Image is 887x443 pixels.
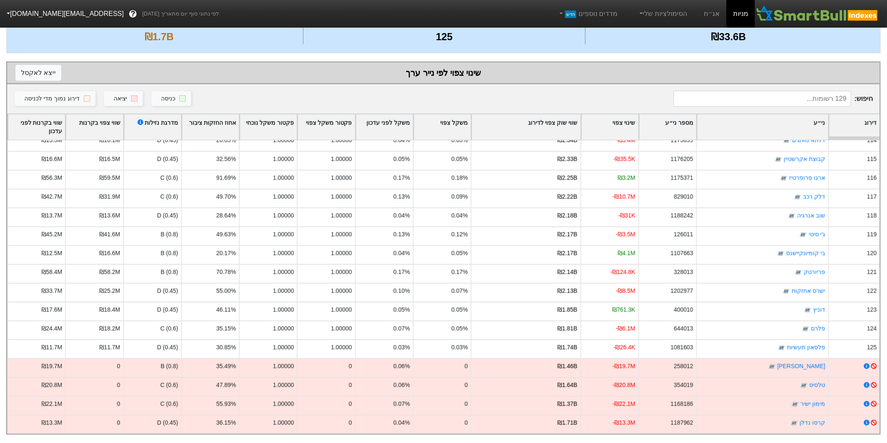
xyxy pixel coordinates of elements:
div: 1.00000 [273,325,294,333]
div: ₪12.5M [41,249,62,258]
div: 124 [867,325,877,333]
div: 1.00000 [273,249,294,258]
div: 0.05% [451,249,468,258]
div: 258012 [674,362,693,371]
div: 0.03% [451,343,468,352]
div: 117 [867,193,877,201]
div: 1188242 [671,211,693,220]
div: Toggle SortBy [298,114,355,140]
div: -₪35.5K [614,155,635,164]
img: tase link [794,269,803,277]
div: 35.49% [216,362,236,371]
div: 1.00000 [331,155,352,164]
div: ₪2.13B [558,287,577,296]
img: tase link [774,156,783,164]
a: הסימולציות שלי [635,5,691,22]
div: 123 [867,306,877,314]
div: 0 [117,419,120,428]
div: ₪1.71B [558,419,577,428]
div: ₪1.64B [558,381,577,390]
img: tase link [780,175,788,183]
div: 0.03% [394,343,410,352]
div: 1.00000 [273,419,294,428]
div: 0.05% [394,306,410,314]
div: 0.03% [451,136,468,145]
div: ₪1.46B [558,362,577,371]
div: B (0.8) [123,227,181,245]
div: -₪20.8M [613,381,635,390]
div: 0.04% [394,419,410,428]
img: tase link [794,193,802,202]
div: 1.00000 [273,230,294,239]
a: בי קומיונקיישנס [786,250,825,257]
div: 0.04% [394,249,410,258]
div: ₪10.1M [99,136,120,145]
div: D (0.45) [123,208,181,227]
div: 119 [867,230,877,239]
div: -₪3.4M [616,136,635,145]
div: 125 [867,343,877,352]
div: 1.00000 [273,155,294,164]
div: 0 [117,381,120,390]
div: -₪124.8K [610,268,635,277]
div: ₪1.85B [558,306,577,314]
img: tase link [783,137,791,145]
img: tase link [800,382,808,390]
div: ₪2.14B [558,268,577,277]
div: C (0.6) [123,377,181,396]
a: ג'י סיטי [809,232,826,238]
a: מימון ישיר [801,401,825,408]
button: כניסה [151,91,191,106]
div: 0.12% [451,230,468,239]
div: 116 [867,174,877,183]
input: 129 רשומות... [674,91,851,107]
div: 114 [867,136,877,145]
div: ₪59.5M [99,174,120,183]
div: ₪41.6M [99,230,120,239]
div: 1173699 [671,136,693,145]
div: ₪2.33B [558,155,577,164]
div: 644013 [674,325,693,333]
div: Toggle SortBy [697,114,828,140]
div: ₪1.74B [558,343,577,352]
a: [PERSON_NAME] [778,363,825,370]
div: 55.00% [216,287,236,296]
div: ₪33.7M [41,287,62,296]
div: 0.04% [394,211,410,220]
div: דירוג נמוך מדי לכניסה [24,94,80,103]
div: D (0.45) [123,340,181,358]
div: 1.00000 [273,306,294,314]
div: 0.04% [394,136,410,145]
div: ₪1.7B [17,29,301,44]
div: ₪13.7M [41,211,62,220]
div: 126011 [674,230,693,239]
div: 49.70% [216,193,236,201]
div: B (0.8) [123,264,181,283]
div: 1.00000 [331,136,352,145]
a: פלסאון תעשיות [787,345,825,351]
div: Toggle SortBy [639,114,696,140]
img: tase link [791,401,799,409]
div: 0 [349,419,352,428]
div: 35.15% [216,325,236,333]
a: דלק רכב [803,194,825,201]
img: tase link [804,306,812,315]
div: ₪19.7M [41,362,62,371]
div: ₪24.4M [41,325,62,333]
div: ₪2.17B [558,249,577,258]
div: ₪2.25B [558,174,577,183]
div: 91.69% [216,174,236,183]
div: 328013 [674,268,693,277]
div: ₪18.4M [99,306,120,314]
div: ₪58.2M [99,268,120,277]
div: ₪16.6M [99,249,120,258]
div: 1.00000 [273,381,294,390]
div: 0.06% [394,362,410,371]
div: 400010 [674,306,693,314]
span: ? [131,8,135,20]
div: 0.09% [451,193,468,201]
div: -₪3.5M [616,230,635,239]
div: 49.63% [216,230,236,239]
div: 0.04% [451,211,468,220]
button: ייצא לאקסל [16,65,61,81]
